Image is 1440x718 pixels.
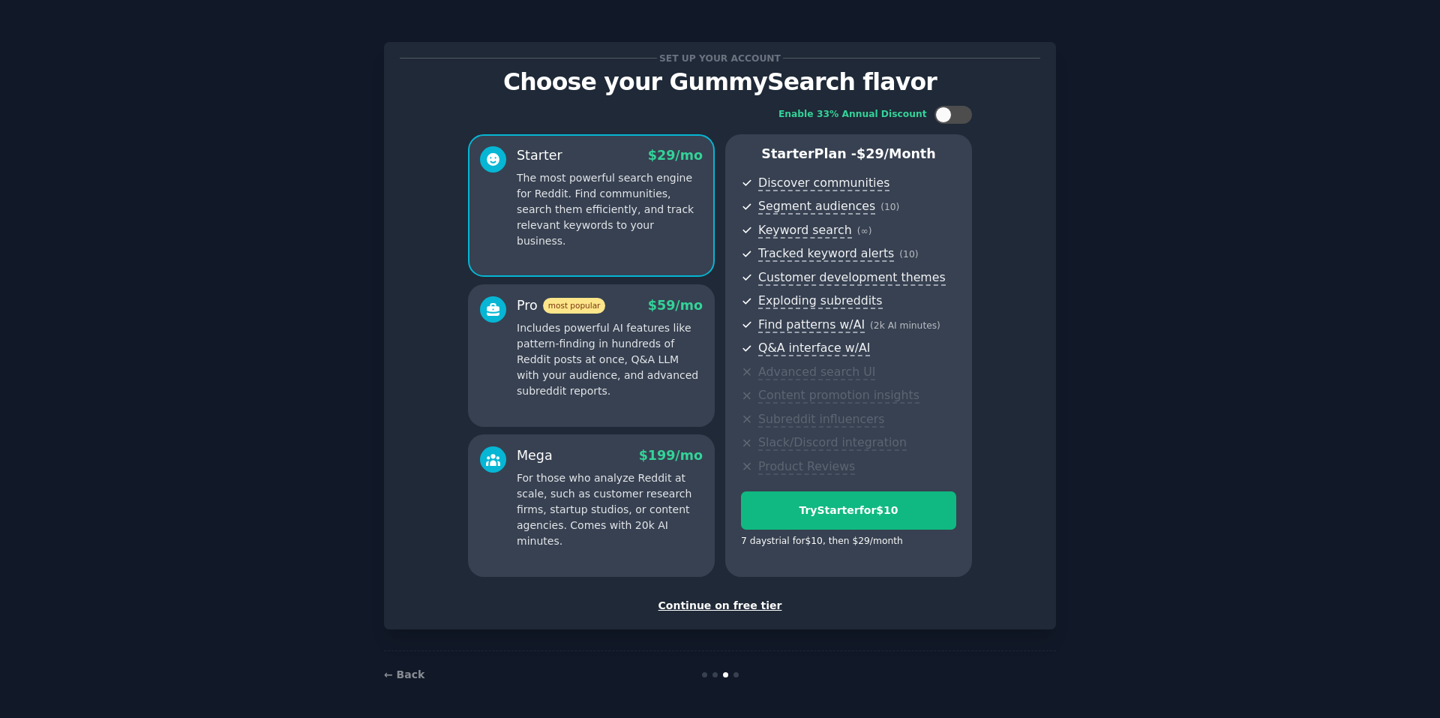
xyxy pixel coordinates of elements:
span: Discover communities [758,176,889,191]
p: Choose your GummySearch flavor [400,69,1040,95]
p: Starter Plan - [741,145,956,164]
span: Find patterns w/AI [758,317,865,333]
p: Includes powerful AI features like pattern-finding in hundreds of Reddit posts at once, Q&A LLM w... [517,320,703,399]
span: Content promotion insights [758,388,919,404]
span: ( ∞ ) [857,226,872,236]
span: Segment audiences [758,199,875,215]
span: Advanced search UI [758,365,875,380]
span: Subreddit influencers [758,412,884,428]
a: ← Back [384,668,424,680]
p: For those who analyze Reddit at scale, such as customer research firms, startup studios, or conte... [517,470,703,549]
span: Tracked keyword alerts [758,246,894,262]
span: Product Reviews [758,459,855,475]
div: Pro [517,296,605,315]
span: Set up your account [657,50,784,66]
span: $ 29 /mo [648,148,703,163]
span: ( 2k AI minutes ) [870,320,940,331]
span: most popular [543,298,606,314]
span: $ 199 /mo [639,448,703,463]
div: Starter [517,146,562,165]
div: Try Starter for $10 [742,503,955,518]
span: ( 10 ) [880,202,899,212]
span: Q&A interface w/AI [758,341,870,356]
span: Keyword search [758,223,852,239]
div: Enable 33% Annual Discount [778,108,927,122]
span: Exploding subreddits [758,293,882,309]
span: $ 59 /mo [648,298,703,313]
div: 7 days trial for $10 , then $ 29 /month [741,535,903,548]
span: Customer development themes [758,270,946,286]
p: The most powerful search engine for Reddit. Find communities, search them efficiently, and track ... [517,170,703,249]
div: Continue on free tier [400,598,1040,614]
span: ( 10 ) [899,249,918,260]
button: TryStarterfor$10 [741,491,956,530]
div: Mega [517,446,553,465]
span: Slack/Discord integration [758,435,907,451]
span: $ 29 /month [856,146,936,161]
